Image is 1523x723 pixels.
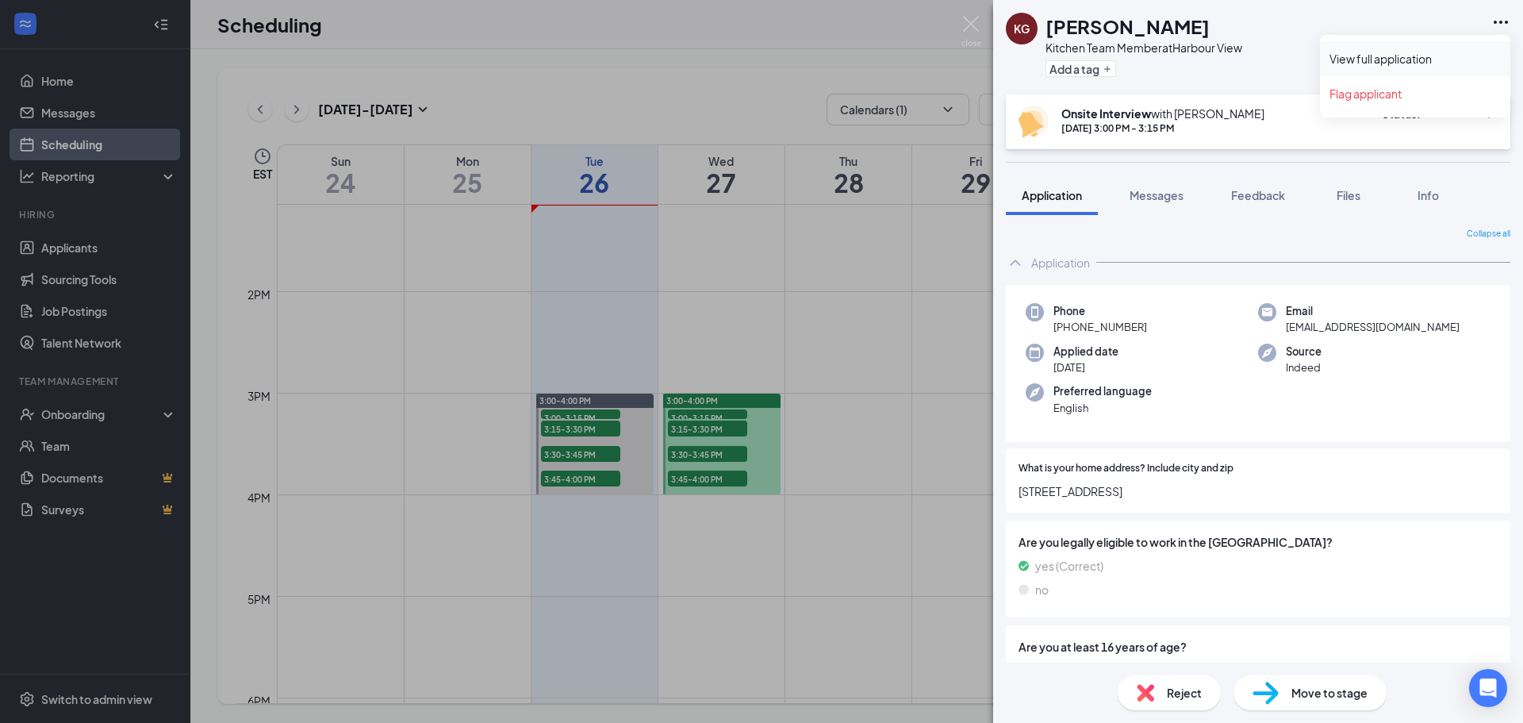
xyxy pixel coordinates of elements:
span: Files [1337,188,1360,202]
div: KG [1014,21,1030,37]
span: Application [1022,188,1082,202]
button: PlusAdd a tag [1045,60,1116,77]
span: Email [1286,303,1460,319]
span: Indeed [1286,360,1322,375]
span: Phone [1053,303,1147,319]
span: Feedback [1231,188,1285,202]
a: View full application [1329,51,1501,67]
span: English [1053,400,1152,416]
div: [DATE] 3:00 PM - 3:15 PM [1061,121,1264,135]
b: Onsite Interview [1061,106,1151,121]
span: Preferred language [1053,383,1152,399]
span: no [1035,581,1049,598]
svg: Ellipses [1491,13,1510,32]
svg: ChevronUp [1006,253,1025,272]
span: Applied date [1053,344,1118,360]
div: Open Intercom Messenger [1469,669,1507,707]
span: Are you at least 16 years of age? [1019,638,1498,656]
span: Are you legally eligible to work in the [GEOGRAPHIC_DATA]? [1019,533,1498,551]
div: Application [1031,255,1090,271]
span: yes (Correct) [1035,557,1103,575]
svg: Plus [1103,64,1112,74]
h1: [PERSON_NAME] [1045,13,1210,40]
span: Messages [1130,188,1183,202]
div: with [PERSON_NAME] [1061,106,1264,121]
span: Info [1418,188,1439,202]
span: Reject [1167,684,1202,702]
span: [DATE] [1053,360,1118,375]
span: yes (Correct) [1035,662,1103,679]
span: Collapse all [1467,228,1510,240]
span: Move to stage [1291,684,1368,702]
div: Kitchen Team Member at Harbour View [1045,40,1242,56]
span: Source [1286,344,1322,360]
span: [STREET_ADDRESS] [1019,483,1498,500]
span: What is your home address? Include city and zip [1019,461,1233,476]
span: [PHONE_NUMBER] [1053,319,1147,335]
span: [EMAIL_ADDRESS][DOMAIN_NAME] [1286,319,1460,335]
